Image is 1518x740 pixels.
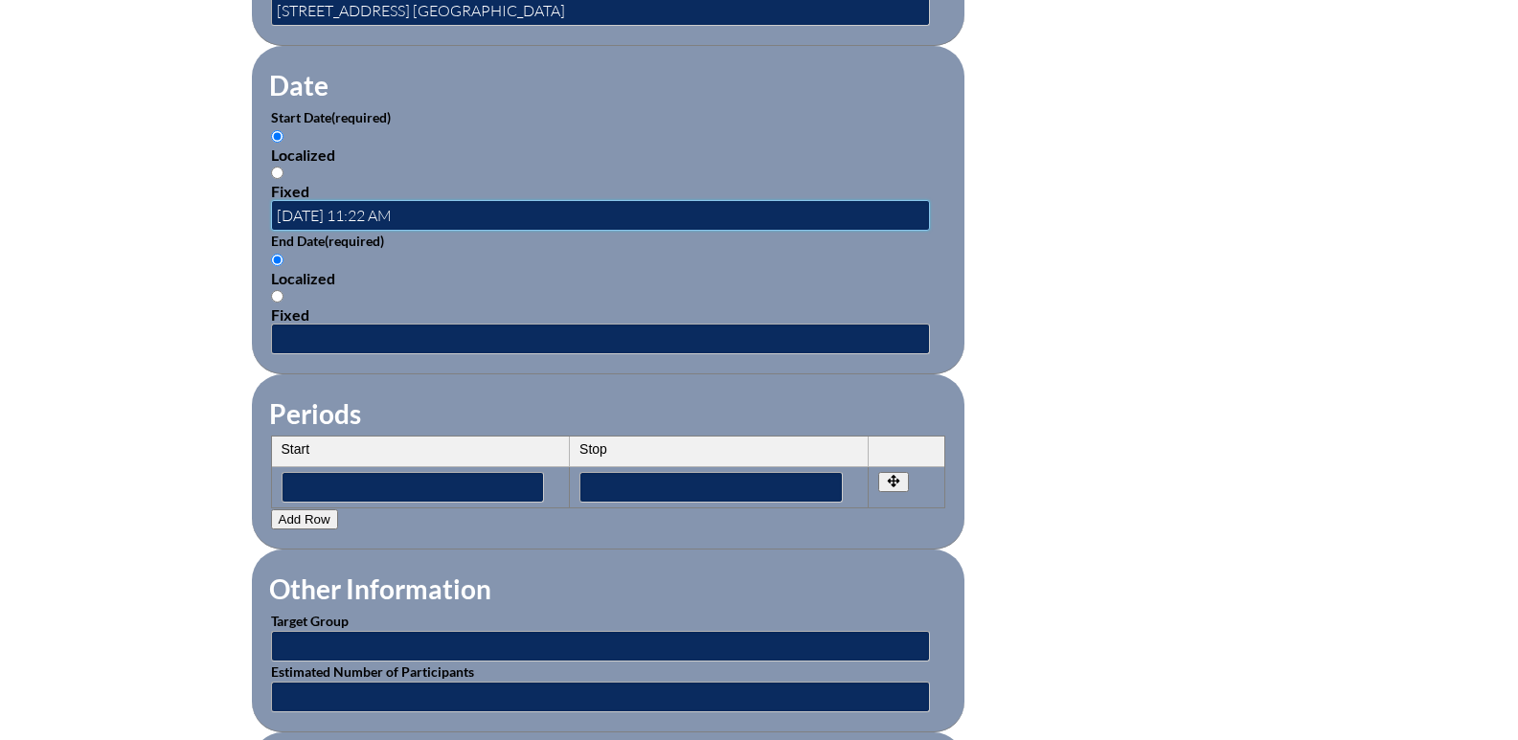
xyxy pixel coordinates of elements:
label: Target Group [271,613,349,629]
legend: Other Information [267,572,493,605]
legend: Date [267,69,330,101]
div: Localized [271,269,945,287]
div: Fixed [271,182,945,200]
input: Fixed [271,290,283,303]
span: (required) [325,233,384,249]
th: Stop [570,437,869,467]
input: Localized [271,254,283,266]
span: (required) [331,109,391,125]
th: Start [272,437,571,467]
div: Localized [271,146,945,164]
label: Estimated Number of Participants [271,663,474,680]
input: Localized [271,130,283,143]
legend: Periods [267,397,363,430]
input: Fixed [271,167,283,179]
button: Add Row [271,509,338,529]
label: Start Date [271,109,391,125]
div: Fixed [271,305,945,324]
label: End Date [271,233,384,249]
